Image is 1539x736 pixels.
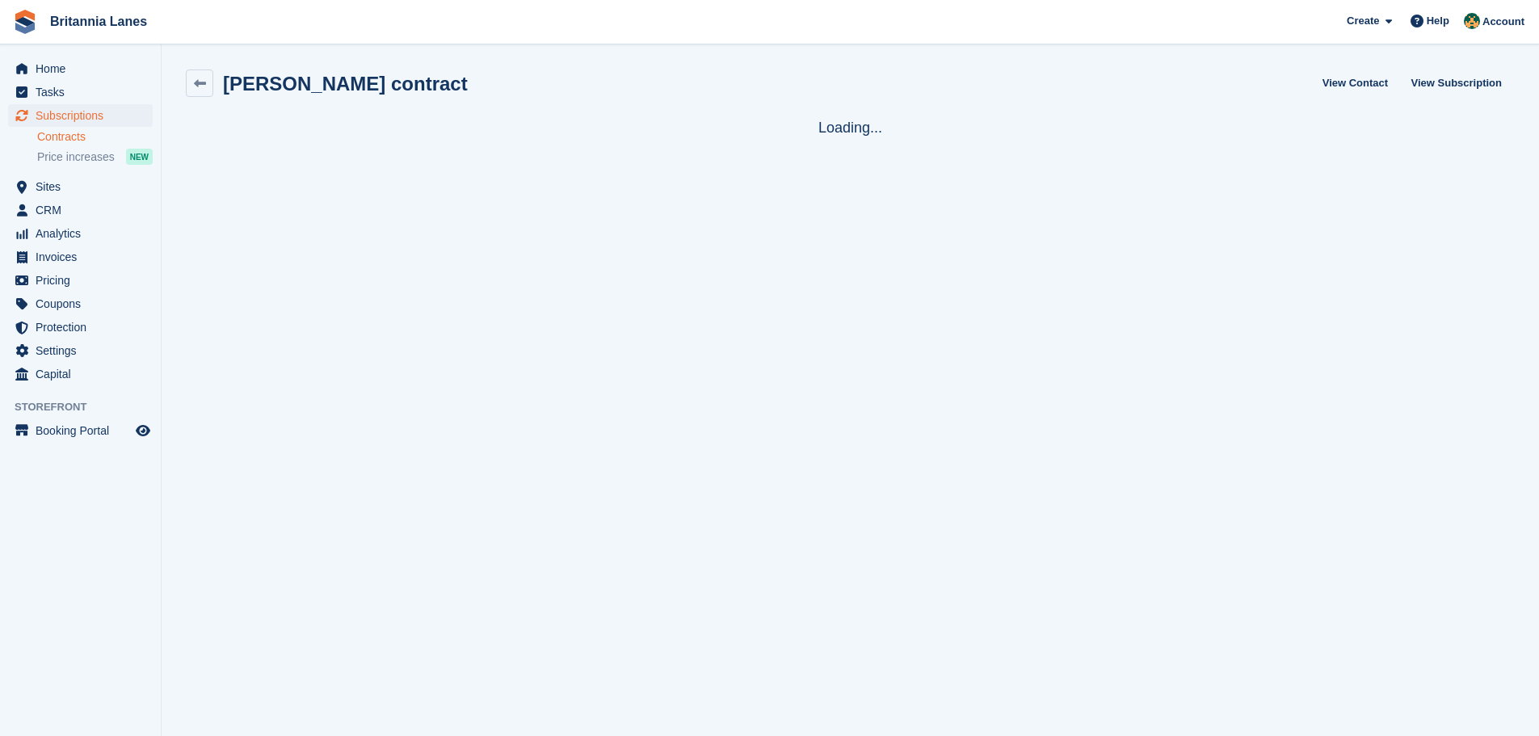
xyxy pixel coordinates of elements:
span: CRM [36,199,132,221]
a: menu [8,104,153,127]
div: NEW [126,149,153,165]
a: menu [8,246,153,268]
span: Analytics [36,222,132,245]
span: Capital [36,363,132,385]
div: Loading... [186,116,1515,139]
a: menu [8,57,153,80]
span: Invoices [36,246,132,268]
img: stora-icon-8386f47178a22dfd0bd8f6a31ec36ba5ce8667c1dd55bd0f319d3a0aa187defe.svg [13,10,37,34]
a: menu [8,269,153,292]
span: Tasks [36,81,132,103]
span: Help [1427,13,1449,29]
a: menu [8,199,153,221]
h2: [PERSON_NAME] contract [223,73,468,95]
a: menu [8,419,153,442]
span: Coupons [36,292,132,315]
a: View Contact [1316,69,1394,96]
a: menu [8,292,153,315]
span: Protection [36,316,132,339]
a: menu [8,222,153,245]
span: Storefront [15,399,161,415]
a: menu [8,81,153,103]
span: Sites [36,175,132,198]
a: View Subscription [1405,69,1508,96]
span: Create [1347,13,1379,29]
span: Account [1482,14,1524,30]
span: Pricing [36,269,132,292]
a: Price increases NEW [37,148,153,166]
a: menu [8,363,153,385]
a: menu [8,175,153,198]
a: Britannia Lanes [44,8,153,35]
span: Settings [36,339,132,362]
a: Contracts [37,129,153,145]
a: Preview store [133,421,153,440]
span: Home [36,57,132,80]
span: Price increases [37,149,115,165]
span: Subscriptions [36,104,132,127]
span: Booking Portal [36,419,132,442]
img: Nathan Kellow [1464,13,1480,29]
a: menu [8,339,153,362]
a: menu [8,316,153,339]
